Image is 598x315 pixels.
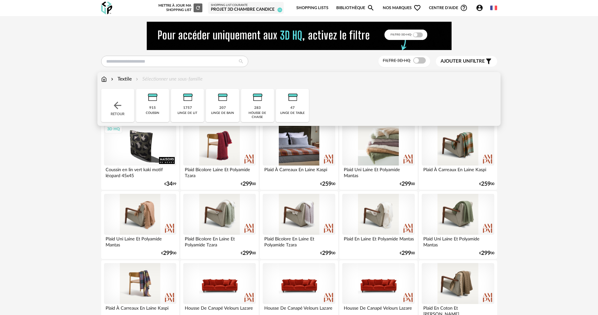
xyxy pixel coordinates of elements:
[179,89,196,106] img: Textile.png
[476,4,486,12] span: Account Circle icon
[400,182,415,186] div: € 00
[485,58,492,65] span: Filter icon
[243,182,252,186] span: 299
[180,191,258,259] a: Plaid Bicolore En Laine Et Polyamide Tzara €29900
[419,122,497,190] a: Plaid À Carreaux En Laine Kaspi €25900
[339,191,417,259] a: Plaid En Laine Et Polyamide Mantas €29900
[383,59,410,63] span: Filtre 3D HQ
[436,56,497,67] button: Ajouter unfiltre Filter icon
[260,122,338,190] a: Plaid À Carreaux En Laine Kaspi €25900
[277,8,282,12] span: 11
[147,22,452,50] img: NEW%20NEW%20HQ%20NEW_V1.gif
[211,3,281,7] div: Shopping List courante
[342,166,414,178] div: Plaid Uni Laine Et Polyamide Mantas
[422,166,494,178] div: Plaid À Carreaux En Laine Kaspi
[157,3,202,12] div: Mettre à jour ma Shopping List
[104,125,123,133] div: 3D HQ
[367,4,375,12] span: Magnify icon
[101,122,179,190] a: 3D HQ Coussin en lin vert kaki motif léopard 45x45 €3499
[263,166,335,178] div: Plaid À Carreaux En Laine Kaspi
[290,106,295,110] div: 47
[320,182,335,186] div: € 00
[180,122,258,190] a: Plaid Bicolore Laine Et Polyamide Tzara €29900
[241,182,256,186] div: € 00
[263,235,335,247] div: Plaid Bicolore En Laine Et Polyamide Tzara
[402,251,411,256] span: 299
[104,235,176,247] div: Plaid Uni Laine Et Polyamide Mantas
[320,251,335,256] div: € 00
[219,106,226,110] div: 207
[110,76,132,83] div: Textile
[419,191,497,259] a: Plaid Uni Laine Et Polyamide Mantas €29900
[183,166,255,178] div: Plaid Bicolore Laine Et Polyamide Tzara
[414,4,421,12] span: Heart Outline icon
[490,4,497,11] img: fr
[400,251,415,256] div: € 00
[163,251,173,256] span: 299
[112,100,123,111] img: svg+xml;base64,PHN2ZyB3aWR0aD0iMjQiIGhlaWdodD0iMjQiIHZpZXdCb3g9IjAgMCAyNCAyNCIgZmlsbD0ibm9uZSIgeG...
[441,59,470,64] span: Ajouter un
[254,106,261,110] div: 283
[429,4,468,12] span: Centre d'aideHelp Circle Outline icon
[481,251,491,256] span: 299
[144,89,161,106] img: Textile.png
[211,111,234,115] div: linge de bain
[460,4,468,12] span: Help Circle Outline icon
[402,182,411,186] span: 299
[249,89,266,106] img: Textile.png
[479,182,494,186] div: € 00
[441,58,485,65] span: filtre
[211,7,281,13] div: Projet 3D Chambre Candice
[101,2,112,14] img: OXP
[336,1,375,15] a: BibliothèqueMagnify icon
[322,251,332,256] span: 299
[342,235,414,247] div: Plaid En Laine Et Polyamide Mantas
[104,166,176,178] div: Coussin en lin vert kaki motif léopard 45x45
[183,106,192,110] div: 1757
[284,89,301,106] img: Textile.png
[101,76,107,83] img: svg+xml;base64,PHN2ZyB3aWR0aD0iMTYiIGhlaWdodD0iMTciIHZpZXdCb3g9IjAgMCAxNiAxNyIgZmlsbD0ibm9uZSIgeG...
[422,235,494,247] div: Plaid Uni Laine Et Polyamide Mantas
[161,251,176,256] div: € 00
[243,111,272,119] div: housse de chaise
[166,182,173,186] span: 34
[280,111,305,115] div: linge de table
[339,122,417,190] a: Plaid Uni Laine Et Polyamide Mantas €29900
[476,4,483,12] span: Account Circle icon
[183,235,255,247] div: Plaid Bicolore En Laine Et Polyamide Tzara
[296,1,328,15] a: Shopping Lists
[243,251,252,256] span: 299
[178,111,197,115] div: linge de lit
[101,191,179,259] a: Plaid Uni Laine Et Polyamide Mantas €29900
[241,251,256,256] div: € 00
[211,3,281,13] a: Shopping List courante Projet 3D Chambre Candice 11
[146,111,159,115] div: coussin
[101,89,134,122] div: Retour
[195,6,201,9] span: Refresh icon
[383,1,421,15] span: Nos marques
[110,76,115,83] img: svg+xml;base64,PHN2ZyB3aWR0aD0iMTYiIGhlaWdodD0iMTYiIHZpZXdCb3g9IjAgMCAxNiAxNiIgZmlsbD0ibm9uZSIgeG...
[260,191,338,259] a: Plaid Bicolore En Laine Et Polyamide Tzara €29900
[214,89,231,106] img: Textile.png
[481,182,491,186] span: 259
[479,251,494,256] div: € 00
[164,182,176,186] div: € 99
[149,106,156,110] div: 915
[322,182,332,186] span: 259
